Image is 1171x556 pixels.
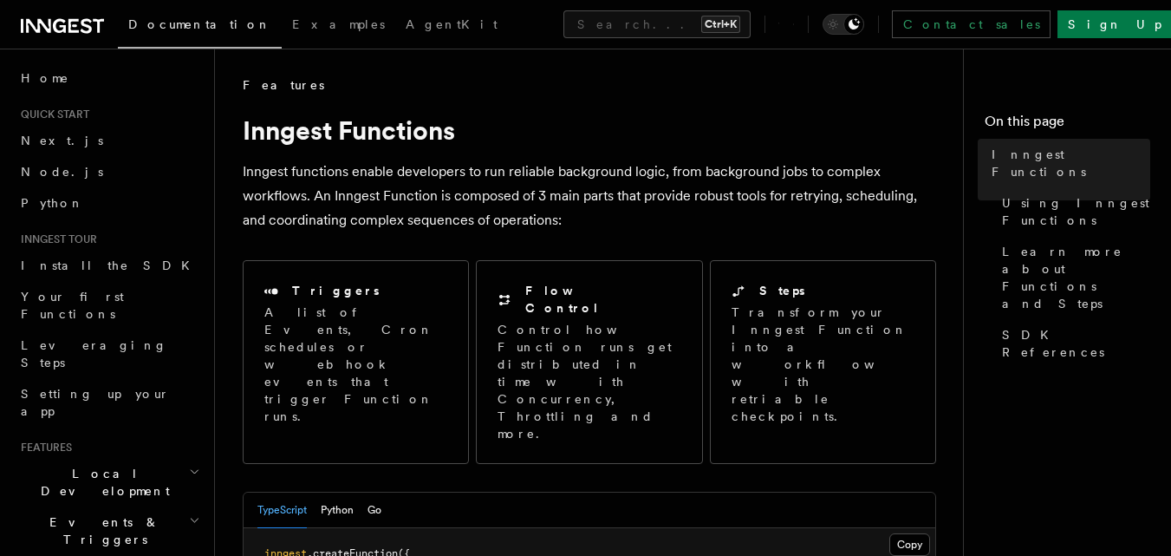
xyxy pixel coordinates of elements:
[243,160,936,232] p: Inngest functions enable developers to run reliable background logic, from background jobs to com...
[14,458,204,507] button: Local Development
[1002,326,1150,361] span: SDK References
[21,165,103,179] span: Node.js
[21,196,84,210] span: Python
[985,111,1150,139] h4: On this page
[21,290,124,321] span: Your first Functions
[368,493,381,528] button: Go
[14,378,204,427] a: Setting up your app
[282,5,395,47] a: Examples
[257,493,307,528] button: TypeScript
[243,114,936,146] h1: Inngest Functions
[985,139,1150,187] a: Inngest Functions
[21,258,200,272] span: Install the SDK
[21,387,170,418] span: Setting up your app
[21,338,167,370] span: Leveraging Steps
[14,156,204,187] a: Node.js
[118,5,282,49] a: Documentation
[243,76,324,94] span: Features
[525,282,680,317] h2: Flow Control
[14,513,189,548] span: Events & Triggers
[892,10,1051,38] a: Contact sales
[701,16,740,33] kbd: Ctrl+K
[14,250,204,281] a: Install the SDK
[14,187,204,219] a: Python
[889,533,930,556] button: Copy
[995,319,1150,368] a: SDK References
[395,5,508,47] a: AgentKit
[292,282,380,299] h2: Triggers
[1002,194,1150,229] span: Using Inngest Functions
[823,14,864,35] button: Toggle dark mode
[243,260,469,464] a: TriggersA list of Events, Cron schedules or webhook events that trigger Function runs.
[14,232,97,246] span: Inngest tour
[563,10,751,38] button: Search...Ctrl+K
[14,281,204,330] a: Your first Functions
[21,134,103,147] span: Next.js
[498,321,680,442] p: Control how Function runs get distributed in time with Concurrency, Throttling and more.
[992,146,1150,180] span: Inngest Functions
[128,17,271,31] span: Documentation
[1002,243,1150,312] span: Learn more about Functions and Steps
[14,507,204,555] button: Events & Triggers
[321,493,354,528] button: Python
[14,125,204,156] a: Next.js
[995,236,1150,319] a: Learn more about Functions and Steps
[14,465,189,500] span: Local Development
[995,187,1150,236] a: Using Inngest Functions
[264,304,447,425] p: A list of Events, Cron schedules or webhook events that trigger Function runs.
[406,17,498,31] span: AgentKit
[14,330,204,378] a: Leveraging Steps
[710,260,936,464] a: StepsTransform your Inngest Function into a workflow with retriable checkpoints.
[14,62,204,94] a: Home
[21,69,69,87] span: Home
[759,282,805,299] h2: Steps
[732,304,917,425] p: Transform your Inngest Function into a workflow with retriable checkpoints.
[292,17,385,31] span: Examples
[476,260,702,464] a: Flow ControlControl how Function runs get distributed in time with Concurrency, Throttling and more.
[14,108,89,121] span: Quick start
[14,441,72,455] span: Features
